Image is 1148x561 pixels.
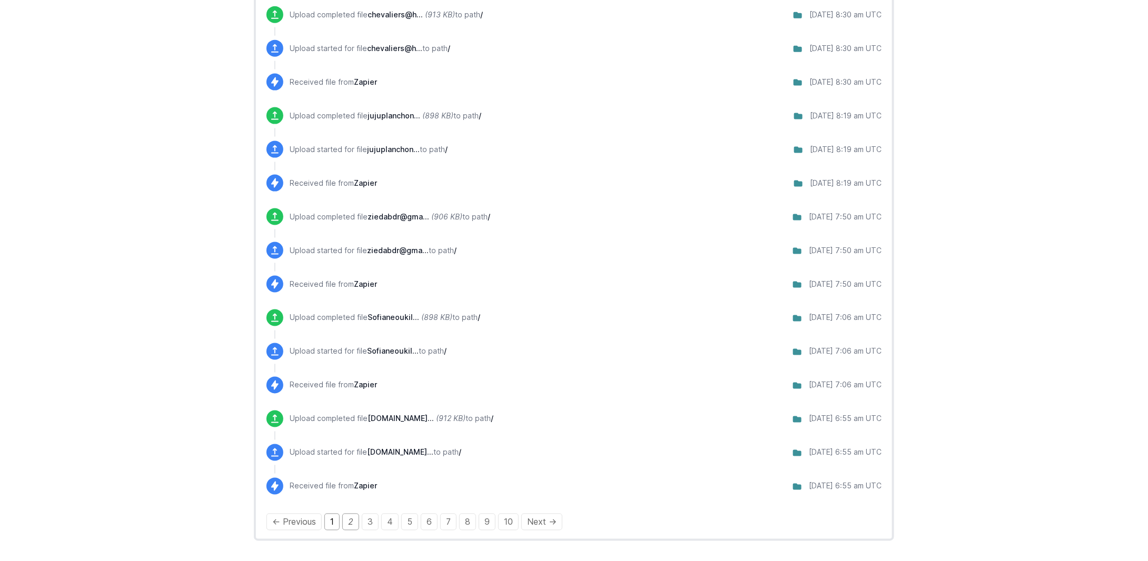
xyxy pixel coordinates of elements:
div: [DATE] 6:55 am UTC [809,481,882,492]
span: / [445,145,448,154]
span: / [459,448,461,457]
i: (906 KB) [431,212,462,221]
span: Zapier [354,380,377,389]
iframe: Drift Widget Chat Controller [1095,508,1135,548]
span: abdoulaye.sangare2005@gmail.com - Livret d [367,448,433,457]
i: (898 KB) [422,111,453,120]
span: Zapier [354,279,377,288]
div: [DATE] 8:30 am UTC [809,9,882,20]
span: jujuplanchon76@gmail.com - Livret d [367,145,420,154]
span: / [479,111,481,120]
span: / [488,212,490,221]
p: Upload started for file to path [290,245,457,256]
p: Upload started for file to path [290,43,450,54]
a: Next page [521,514,562,530]
a: Page 7 [440,514,457,530]
div: [DATE] 7:06 am UTC [809,313,882,323]
i: (898 KB) [421,313,452,322]
div: [DATE] 8:30 am UTC [809,77,882,87]
div: [DATE] 7:06 am UTC [809,346,882,357]
p: Received file from [290,380,377,390]
a: Page 4 [381,514,399,530]
a: Page 10 [498,514,519,530]
span: / [478,313,480,322]
span: Zapier [354,77,377,86]
a: Page 3 [362,514,379,530]
a: Page 8 [459,514,476,530]
a: Page 9 [479,514,496,530]
div: [DATE] 8:19 am UTC [810,178,882,188]
span: / [448,44,450,53]
p: Upload started for file to path [290,447,461,458]
span: / [480,10,483,19]
a: Previous page [266,514,322,530]
p: Received file from [290,279,377,289]
span: abdoulaye.sangare2005@gmail.com - Livret d [368,414,434,423]
i: (913 KB) [425,10,455,19]
a: Page 1 [324,514,340,530]
p: Upload completed file to path [290,414,493,424]
div: [DATE] 7:50 am UTC [809,212,882,222]
p: Upload completed file to path [290,212,490,222]
p: Upload completed file to path [290,313,480,323]
span: chevaliers@hotmail.fr - Livret d [368,10,423,19]
div: [DATE] 6:55 am UTC [809,414,882,424]
div: [DATE] 8:19 am UTC [810,111,882,121]
span: / [491,414,493,423]
p: Received file from [290,481,377,492]
span: Sofianeoukil00@gmail.com - Livret d [367,347,419,356]
i: (912 KB) [436,414,466,423]
div: [DATE] 8:19 am UTC [810,144,882,155]
span: ziedabdr@gmail.com - Livret d [367,246,429,255]
span: Zapier [354,178,377,187]
p: Received file from [290,77,377,87]
div: [DATE] 6:55 am UTC [809,447,882,458]
p: Upload completed file to path [290,111,481,121]
span: / [444,347,447,356]
p: Upload started for file to path [290,346,447,357]
div: Pagination [266,516,882,528]
span: Zapier [354,482,377,490]
p: Upload completed file to path [290,9,483,20]
a: Page 6 [421,514,438,530]
em: Page 2 [342,514,359,530]
div: [DATE] 7:50 am UTC [809,279,882,289]
a: Page 5 [401,514,418,530]
div: [DATE] 8:30 am UTC [809,43,882,54]
span: chevaliers@hotmail.fr - Livret d [367,44,422,53]
div: [DATE] 7:06 am UTC [809,380,882,390]
span: jujuplanchon76@gmail.com - Livret d [368,111,420,120]
p: Received file from [290,178,377,188]
span: ziedabdr@gmail.com - Livret d [368,212,429,221]
span: Sofianeoukil00@gmail.com - Livret d [368,313,419,322]
p: Upload started for file to path [290,144,448,155]
span: / [454,246,457,255]
div: [DATE] 7:50 am UTC [809,245,882,256]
